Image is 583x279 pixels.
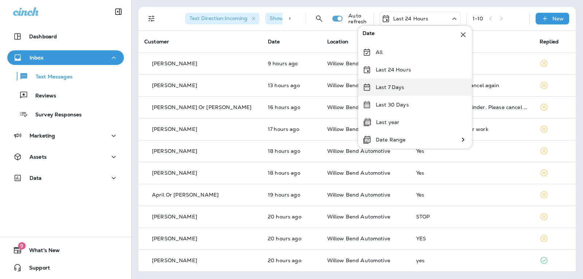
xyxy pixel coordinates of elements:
[393,16,429,22] p: Last 24 Hours
[7,106,124,122] button: Survey Responses
[376,67,411,73] p: Last 24 Hours
[7,243,124,257] button: 9What's New
[268,104,316,110] p: Aug 10, 2025 03:29 PM
[363,30,375,39] span: Date
[327,38,348,45] span: Location
[327,235,390,242] span: Willow Bend Automotive
[268,148,316,154] p: Aug 10, 2025 01:18 PM
[327,104,390,111] span: Willow Bend Automotive
[108,4,129,19] button: Collapse Sidebar
[416,236,528,241] div: YES
[7,29,124,44] button: Dashboard
[152,82,197,88] p: [PERSON_NAME]
[7,171,124,185] button: Data
[30,154,47,160] p: Assets
[30,175,42,181] p: Data
[416,257,528,263] div: yes
[7,128,124,143] button: Marketing
[416,61,528,66] div: Yes
[376,102,409,108] p: Last 30 Days
[270,15,357,22] span: Show Start/Stop/Unsubscribe : true
[265,13,369,24] div: Show Start/Stop/Unsubscribe:true
[152,192,219,198] p: April Or [PERSON_NAME]
[348,13,367,24] p: Auto refresh
[376,119,399,125] p: Last year
[152,257,197,263] p: [PERSON_NAME]
[152,148,197,154] p: [PERSON_NAME]
[152,126,197,132] p: [PERSON_NAME]
[22,265,50,274] span: Support
[327,82,390,89] span: Willow Bend Automotive
[29,34,57,39] p: Dashboard
[268,61,316,66] p: Aug 10, 2025 10:48 PM
[268,38,280,45] span: Date
[327,257,390,264] span: Willow Bend Automotive
[7,150,124,164] button: Assets
[376,84,404,90] p: Last 7 Days
[7,69,124,84] button: Text Messages
[268,192,316,198] p: Aug 10, 2025 12:21 PM
[30,133,55,139] p: Marketing
[268,126,316,132] p: Aug 10, 2025 02:04 PM
[268,170,316,176] p: Aug 10, 2025 12:56 PM
[152,214,197,220] p: [PERSON_NAME]
[416,126,528,132] div: Very pleased with your work
[18,242,26,249] span: 9
[416,192,528,198] div: Yes
[7,260,124,275] button: Support
[7,88,124,103] button: Reviews
[416,148,528,154] div: Yes
[327,170,390,176] span: Willow Bend Automotive
[327,60,390,67] span: Willow Bend Automotive
[30,55,43,61] p: Inbox
[312,11,326,26] button: Search Messages
[416,82,528,88] div: I apologize I have to cancel again
[473,16,484,22] div: 1 - 10
[152,170,197,176] p: [PERSON_NAME]
[327,191,390,198] span: Willow Bend Automotive
[28,74,73,81] p: Text Messages
[540,38,559,45] span: Replied
[28,112,82,119] p: Survey Responses
[416,214,528,220] div: STOP
[144,11,159,26] button: Filters
[327,126,390,132] span: Willow Bend Automotive
[268,257,316,263] p: Aug 10, 2025 11:16 AM
[327,213,390,220] span: Willow Bend Automotive
[185,13,259,24] div: Text Direction:Incoming
[327,148,390,154] span: Willow Bend Automotive
[152,104,251,110] p: [PERSON_NAME] Or [PERSON_NAME]
[152,61,197,66] p: [PERSON_NAME]
[376,49,383,55] p: All
[22,247,60,256] span: What's New
[416,170,528,176] div: Yes
[268,214,316,220] p: Aug 10, 2025 11:22 AM
[189,15,247,22] span: Text Direction : Incoming
[416,104,528,110] div: Thank you for the reminder. Please cancel my appointment.
[144,38,169,45] span: Customer
[28,93,56,100] p: Reviews
[7,50,124,65] button: Inbox
[376,137,406,143] p: Date Range
[268,236,316,241] p: Aug 10, 2025 11:17 AM
[152,236,197,241] p: [PERSON_NAME]
[268,82,316,88] p: Aug 10, 2025 05:55 PM
[552,16,564,22] p: New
